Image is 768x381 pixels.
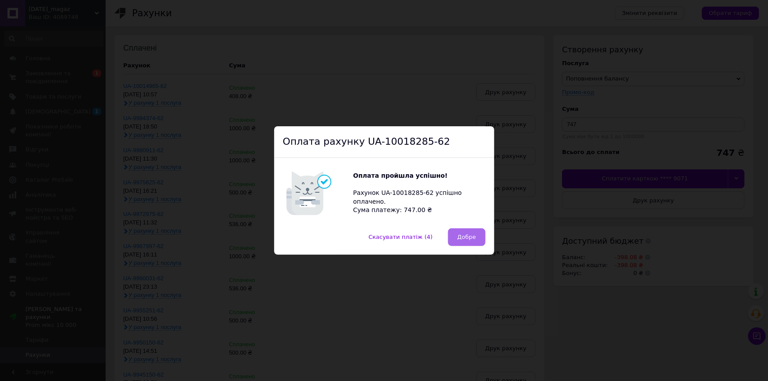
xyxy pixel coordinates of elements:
b: Оплата пройшла успішно! [353,172,448,179]
div: Рахунок UA-10018285-62 успішно оплачено. Сума платежу: 747.00 ₴ [353,172,485,215]
div: Оплата рахунку UA-10018285-62 [274,126,494,158]
button: Скасувати платіж (4) [359,228,442,246]
span: Добре [457,234,476,240]
button: Добре [448,228,485,246]
img: Котик говорить Оплата пройшла успішно! [283,167,353,220]
span: Скасувати платіж (4) [368,234,433,240]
